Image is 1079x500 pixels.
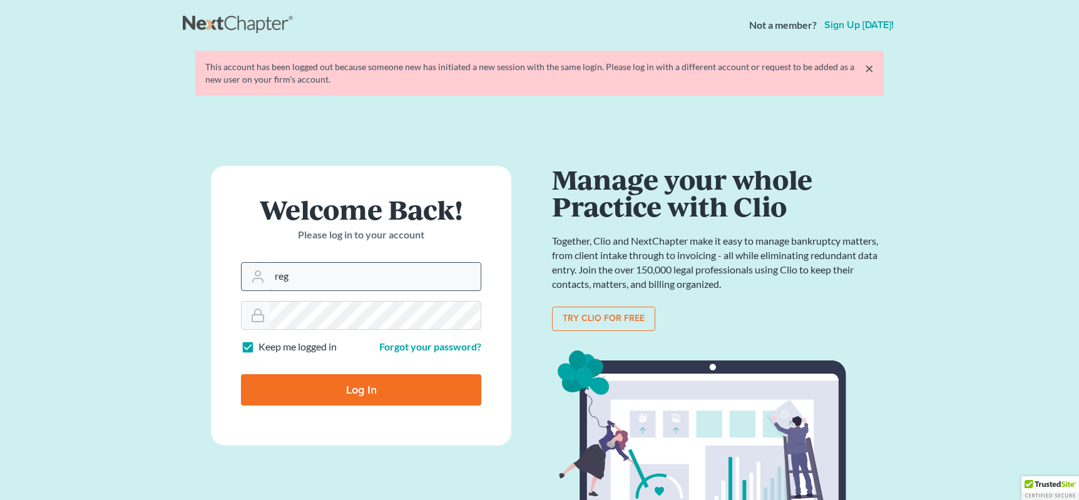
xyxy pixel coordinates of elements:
[552,307,655,332] a: Try clio for free
[205,61,874,86] div: This account has been logged out because someone new has initiated a new session with the same lo...
[552,234,884,291] p: Together, Clio and NextChapter make it easy to manage bankruptcy matters, from client intake thro...
[822,20,896,30] a: Sign up [DATE]!
[258,340,337,354] label: Keep me logged in
[749,18,817,33] strong: Not a member?
[241,374,481,406] input: Log In
[865,61,874,76] a: ×
[552,166,884,219] h1: Manage your whole Practice with Clio
[1021,476,1079,500] div: TrustedSite Certified
[379,340,481,352] a: Forgot your password?
[241,228,481,242] p: Please log in to your account
[241,196,481,223] h1: Welcome Back!
[270,263,481,290] input: Email Address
